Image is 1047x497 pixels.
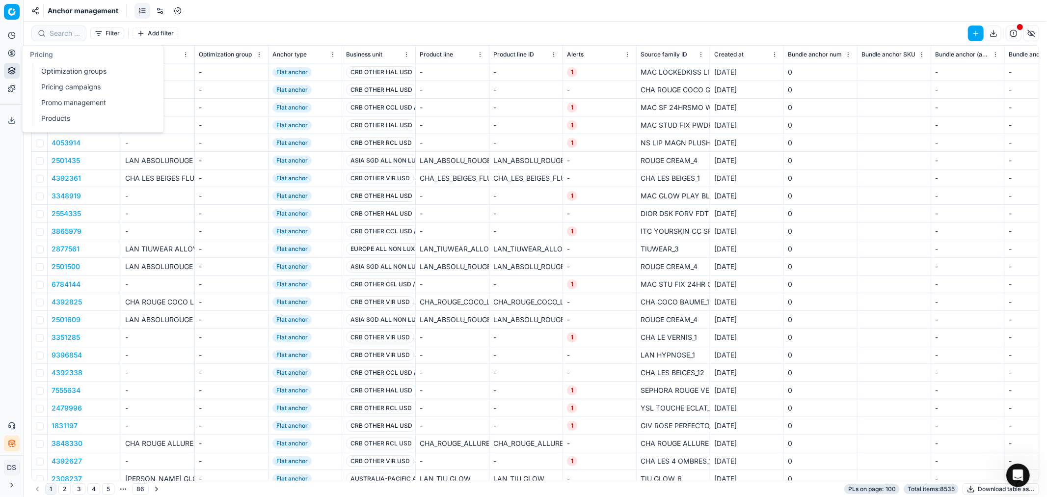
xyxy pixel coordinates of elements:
[52,279,81,289] button: 6784144
[788,279,853,289] div: 0
[714,227,737,235] span: [DATE]
[199,120,264,130] div: -
[102,483,114,495] button: 5
[567,51,584,58] span: Alerts
[272,332,312,342] span: Flat anchor
[493,85,559,95] div: -
[788,85,853,95] div: 0
[52,332,80,342] button: 3351285
[493,386,559,395] div: -
[420,297,485,307] div: CHA_ROUGE_COCO_LIP
[272,173,312,183] span: Flat anchor
[199,421,264,431] div: -
[37,96,152,110] a: Promo management
[125,315,190,325] div: LAN ABSOLUROUGE CREAM R21 888
[125,297,190,307] div: CHA ROUGE COCO LIPSTICK 922
[420,350,485,360] div: -
[493,297,559,307] div: CHA_ROUGE_COCO_LIP
[493,67,559,77] div: -
[788,403,853,413] div: 0
[45,483,56,495] button: 1
[420,173,485,183] div: CHA_LES_BEIGES_FLUIDE
[788,209,853,219] div: 0
[346,66,417,78] span: CRB OTHER HAL USD
[272,51,307,58] span: Anchor type
[641,156,706,166] div: ROUGE CREAM_4
[788,138,853,148] div: 0
[346,243,432,255] span: EUROPE ALL NON LUX EUR
[567,85,570,94] span: -
[420,386,485,395] div: -
[935,332,1000,342] div: -
[52,262,80,272] button: 2501500
[52,421,78,431] button: 1831197
[30,50,53,58] span: Pricing
[567,245,570,253] span: -
[346,349,414,361] span: CRB OTHER VIR USD
[935,51,991,58] span: Bundle anchor (add idx)
[346,420,417,432] span: CRB OTHER HAL USD
[935,67,1000,77] div: -
[714,192,737,200] span: [DATE]
[272,386,312,395] span: Flat anchor
[567,403,577,413] span: 1
[641,51,687,58] span: Source family ID
[272,156,312,166] span: Flat anchor
[73,483,85,495] button: 3
[641,368,706,378] div: CHA LES BEIGES_12
[52,315,81,325] button: 2501609
[52,386,81,395] button: 7555634
[641,403,706,413] div: YSL TOUCHE ECLAT_9
[567,351,570,359] span: -
[132,483,149,495] button: 86
[714,333,737,341] span: [DATE]
[420,120,485,130] div: -
[641,350,706,360] div: LAN HYPNOSE_1
[199,332,264,342] div: -
[87,483,100,495] button: 4
[272,103,312,112] span: Flat anchor
[714,280,737,288] span: [DATE]
[788,315,853,325] div: 0
[714,156,737,165] span: [DATE]
[714,51,744,58] span: Created at
[714,315,737,324] span: [DATE]
[641,421,706,431] div: GIV ROSE PERFECTO_2
[52,403,82,413] button: 2479996
[199,226,264,236] div: -
[125,173,190,183] div: CHA LES BEIGES FLUIDE BR42
[125,368,190,378] div: -
[420,51,453,58] span: Product line
[151,483,162,495] button: Go to next page
[37,111,152,125] a: Products
[567,386,577,395] span: 1
[199,209,264,219] div: -
[52,474,82,484] button: 2308237
[52,173,81,183] button: 4392361
[346,51,382,58] span: Business unit
[861,51,915,58] span: Bundle anchor SKU
[641,191,706,201] div: MAC GLOW PLAY BLUSH_2
[272,262,312,272] span: Flat anchor
[788,173,853,183] div: 0
[935,244,1000,254] div: -
[935,209,1000,219] div: -
[641,279,706,289] div: MAC STU FIX 24HR CNCEALR_13
[935,279,1000,289] div: -
[788,120,853,130] div: 0
[346,155,438,166] span: ASIA SGD ALL NON LUX SGD
[567,156,570,165] span: -
[58,483,71,495] button: 2
[420,262,485,272] div: LAN_ABSOLU_ROUGE_CREAM
[272,403,312,413] span: Flat anchor
[935,191,1000,201] div: -
[346,367,548,379] span: CRB OTHER CCL USD / CRB OTHER HAL USD / CRB OTHER VIR USD
[420,138,485,148] div: -
[199,386,264,395] div: -
[641,85,706,95] div: CHA ROUGE COCO GLOSS_2
[788,297,853,307] div: 0
[641,262,706,272] div: ROUGE CREAM_4
[48,6,118,16] nav: breadcrumb
[493,226,559,236] div: -
[567,138,577,148] span: 1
